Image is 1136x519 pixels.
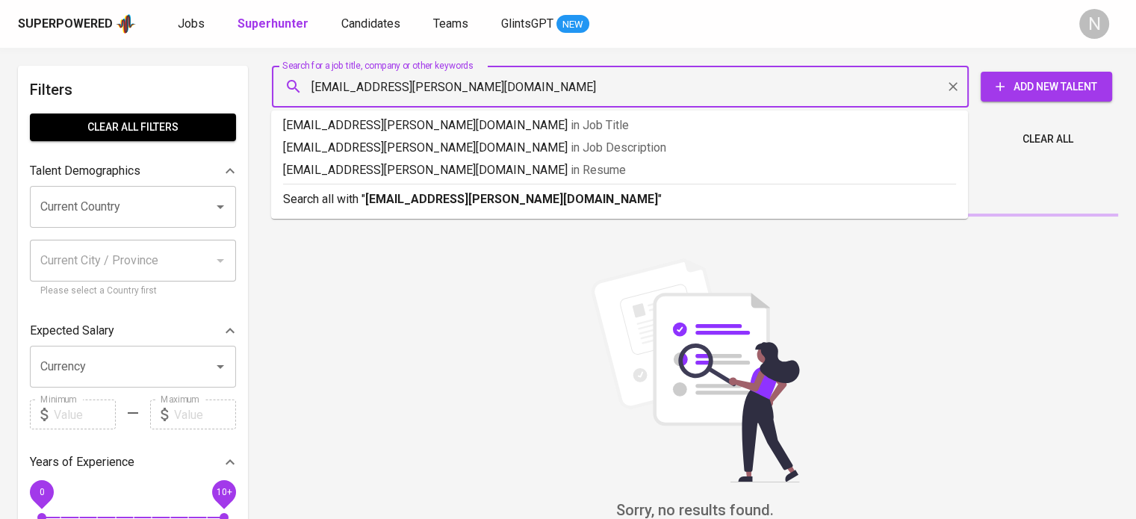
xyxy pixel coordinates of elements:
[571,163,626,177] span: in Resume
[1016,125,1079,153] button: Clear All
[210,196,231,217] button: Open
[571,140,666,155] span: in Job Description
[583,258,807,482] img: file_searching.svg
[178,16,205,31] span: Jobs
[210,356,231,377] button: Open
[556,17,589,32] span: NEW
[30,322,114,340] p: Expected Salary
[238,16,308,31] b: Superhunter
[42,118,224,137] span: Clear All filters
[943,76,963,97] button: Clear
[30,114,236,141] button: Clear All filters
[18,13,136,35] a: Superpoweredapp logo
[283,116,956,134] p: [EMAIL_ADDRESS][PERSON_NAME][DOMAIN_NAME]
[54,400,116,429] input: Value
[501,16,553,31] span: GlintsGPT
[981,72,1112,102] button: Add New Talent
[30,453,134,471] p: Years of Experience
[30,316,236,346] div: Expected Salary
[433,16,468,31] span: Teams
[238,15,311,34] a: Superhunter
[174,400,236,429] input: Value
[993,78,1100,96] span: Add New Talent
[30,78,236,102] h6: Filters
[571,118,629,132] span: in Job Title
[283,161,956,179] p: [EMAIL_ADDRESS][PERSON_NAME][DOMAIN_NAME]
[433,15,471,34] a: Teams
[40,284,226,299] p: Please select a Country first
[341,16,400,31] span: Candidates
[283,190,956,208] p: Search all with " "
[39,487,44,497] span: 0
[1079,9,1109,39] div: N
[1022,130,1073,149] span: Clear All
[30,162,140,180] p: Talent Demographics
[365,192,658,206] b: [EMAIL_ADDRESS][PERSON_NAME][DOMAIN_NAME]
[178,15,208,34] a: Jobs
[116,13,136,35] img: app logo
[283,139,956,157] p: [EMAIL_ADDRESS][PERSON_NAME][DOMAIN_NAME]
[341,15,403,34] a: Candidates
[216,487,232,497] span: 10+
[501,15,589,34] a: GlintsGPT NEW
[30,447,236,477] div: Years of Experience
[18,16,113,33] div: Superpowered
[30,156,236,186] div: Talent Demographics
